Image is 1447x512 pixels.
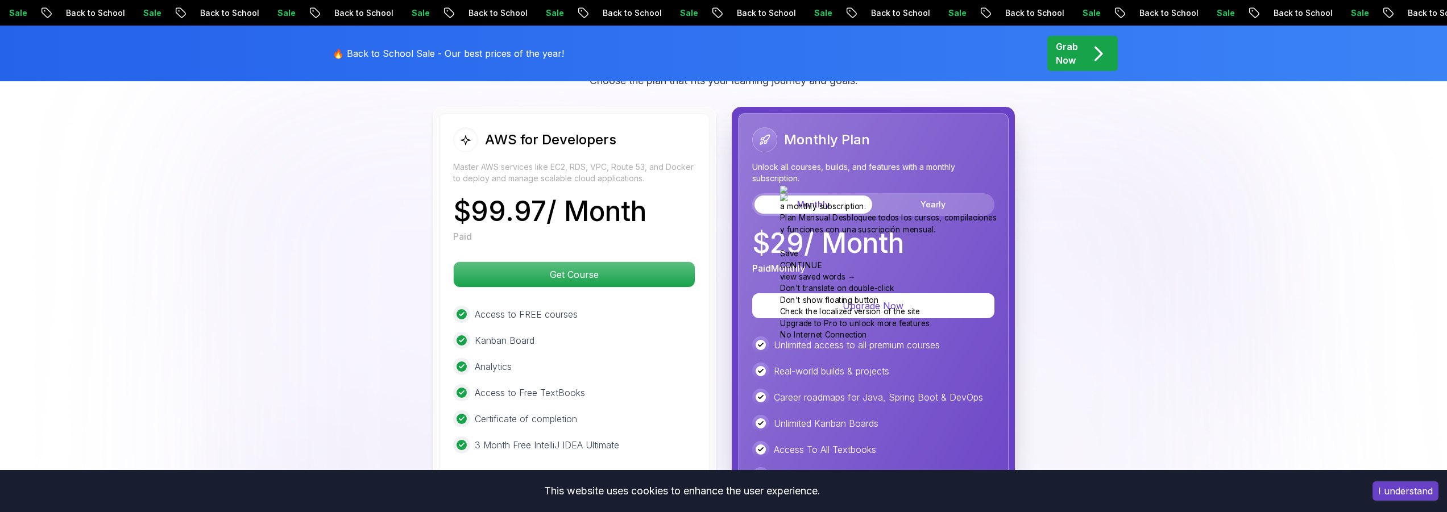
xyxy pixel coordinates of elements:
div: Save [780,248,998,259]
span: You won't see a translation window when you double-click on a word again. [780,284,894,293]
button: Monthly [754,195,872,214]
p: Grab Now [1056,40,1078,67]
p: Back to School [218,7,296,19]
button: Accept cookies [1373,481,1438,501]
p: Kanban Board [475,334,534,347]
p: Unlock all courses, builds, and features with a monthly subscription. [752,161,994,184]
p: Access To Private Exclusive Community [774,469,940,482]
button: Get Course [453,261,695,288]
p: Sale [564,7,600,19]
p: Sale [1369,7,1405,19]
p: Analytics [475,360,512,373]
p: Get Course [454,262,695,287]
p: Career roadmaps for Java, Spring Boot & DevOps [774,390,983,404]
div: Plan Mensual Desbloquee todos los cursos, compilaciones y funciones con una suscripción mensual. [780,212,998,235]
p: Paid [453,230,472,243]
p: Master AWS services like EC2, RDS, VPC, Route 53, and Docker to deploy and manage scalable cloud ... [453,161,695,184]
p: Sale [698,7,735,19]
img: es.png [780,194,998,202]
p: Access to Free TextBooks [475,386,585,399]
p: 3 Month Free IntelliJ IDEA Ultimate [475,438,619,452]
p: $ 99.97 / Month [453,198,646,225]
p: Back to School [1023,7,1101,19]
p: Sale [430,7,466,19]
p: Back to School [621,7,698,19]
button: Upgrade Now [752,293,994,318]
p: Sale [27,7,64,19]
p: Back to School [1158,7,1235,19]
span: No Internet Connection [780,330,867,340]
p: Sale [161,7,198,19]
p: Back to School [84,7,161,19]
p: Back to School [889,7,967,19]
p: Sale [296,7,332,19]
p: Sale [967,7,1003,19]
span: You won't see a floating translation button when you select text again. [780,295,878,305]
p: Back to School [487,7,564,19]
div: This website uses cookies to enhance the user experience. [9,478,1355,503]
p: Access to FREE courses [475,307,578,321]
a: There is a localized version of this website [780,307,920,317]
p: Sale [1235,7,1271,19]
p: Sale [1101,7,1137,19]
p: Real-world builds & projects [774,364,889,378]
img: en.png [780,186,998,194]
div: view saved words → [780,271,998,282]
h2: AWS for Developers [485,131,616,149]
p: Sale [832,7,869,19]
p: 🔥 Back to School Sale - Our best prices of the year! [333,47,564,60]
p: Access To All Textbooks [774,443,876,456]
p: Back to School [353,7,430,19]
p: Back to School [755,7,832,19]
p: Paid Monthly [752,261,805,275]
p: Unlimited access to all premium courses [774,338,940,352]
p: Unlimited Kanban Boards [774,417,878,430]
p: Certificate of completion [475,412,577,426]
h2: Monthly Plan [784,131,870,149]
a: Upgrade Now [752,300,994,311]
div: CONTINUE [780,259,998,270]
p: $ 29 / Month [752,230,904,257]
span: Upgrade to Pro to unlock more features [780,318,930,328]
p: Back to School [1292,7,1369,19]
